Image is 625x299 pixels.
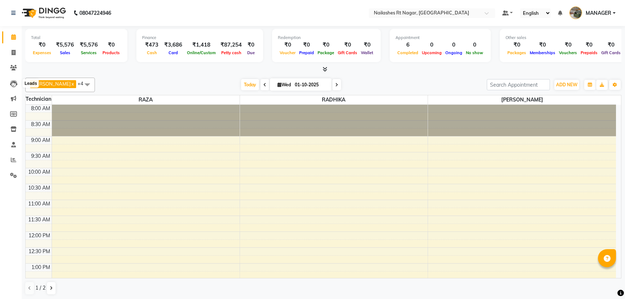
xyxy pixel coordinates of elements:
div: 0 [420,41,443,49]
span: Vouchers [557,50,579,55]
div: ₹5,576 [77,41,101,49]
span: Voucher [278,50,297,55]
span: Card [167,50,180,55]
div: ₹87,254 [218,41,245,49]
div: ₹1,418 [185,41,218,49]
div: ₹0 [297,41,316,49]
div: ₹0 [245,41,257,49]
div: ₹0 [316,41,336,49]
span: Due [245,50,257,55]
span: Online/Custom [185,50,218,55]
div: ₹473 [142,41,161,49]
span: Sales [58,50,72,55]
div: 8:30 AM [30,121,52,128]
div: ₹0 [528,41,557,49]
iframe: chat widget [595,270,618,292]
span: Wed [276,82,293,87]
span: Services [79,50,99,55]
span: 1 / 2 [35,284,45,292]
div: ₹0 [278,41,297,49]
b: 08047224946 [79,3,111,23]
div: ₹5,576 [53,41,77,49]
div: Technician [26,95,52,103]
span: No show [464,50,485,55]
div: ₹0 [101,41,122,49]
div: 9:30 AM [30,152,52,160]
div: 0 [443,41,464,49]
div: ₹0 [359,41,375,49]
span: Products [101,50,122,55]
div: Finance [142,35,257,41]
div: ₹0 [579,41,599,49]
div: ₹0 [506,41,528,49]
a: x [71,81,74,87]
span: Memberships [528,50,557,55]
span: MANAGER [586,9,611,17]
img: logo [18,3,68,23]
div: Other sales [506,35,622,41]
div: 9:00 AM [30,136,52,144]
div: 12:30 PM [27,248,52,255]
span: Petty cash [219,50,243,55]
div: 11:00 AM [27,200,52,208]
button: ADD NEW [554,80,579,90]
span: Cash [145,50,159,55]
div: 10:30 AM [27,184,52,192]
span: Prepaids [579,50,599,55]
span: RAZA [52,95,240,104]
span: Gift Cards [336,50,359,55]
span: +4 [78,81,89,86]
span: Today [241,79,259,90]
span: [PERSON_NAME] [428,95,616,104]
div: ₹3,686 [161,41,185,49]
div: ₹0 [599,41,622,49]
div: 1:00 PM [30,264,52,271]
span: [PERSON_NAME] [32,81,71,87]
span: Wallet [359,50,375,55]
input: Search Appointment [487,79,550,90]
div: ₹0 [31,41,53,49]
div: ₹0 [336,41,359,49]
span: Packages [506,50,528,55]
span: RADHIKA [240,95,428,104]
span: Completed [395,50,420,55]
div: ₹0 [557,41,579,49]
div: Appointment [395,35,485,41]
div: 11:30 AM [27,216,52,224]
span: ADD NEW [556,82,577,87]
div: 10:00 AM [27,168,52,176]
input: 2025-10-01 [293,79,329,90]
div: 6 [395,41,420,49]
div: 0 [464,41,485,49]
div: Leads [23,79,39,88]
span: Gift Cards [599,50,622,55]
span: Ongoing [443,50,464,55]
img: MANAGER [569,6,582,19]
div: Total [31,35,122,41]
span: Prepaid [297,50,316,55]
div: Redemption [278,35,375,41]
span: Expenses [31,50,53,55]
div: 8:00 AM [30,105,52,112]
span: Upcoming [420,50,443,55]
span: Package [316,50,336,55]
div: 12:00 PM [27,232,52,239]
